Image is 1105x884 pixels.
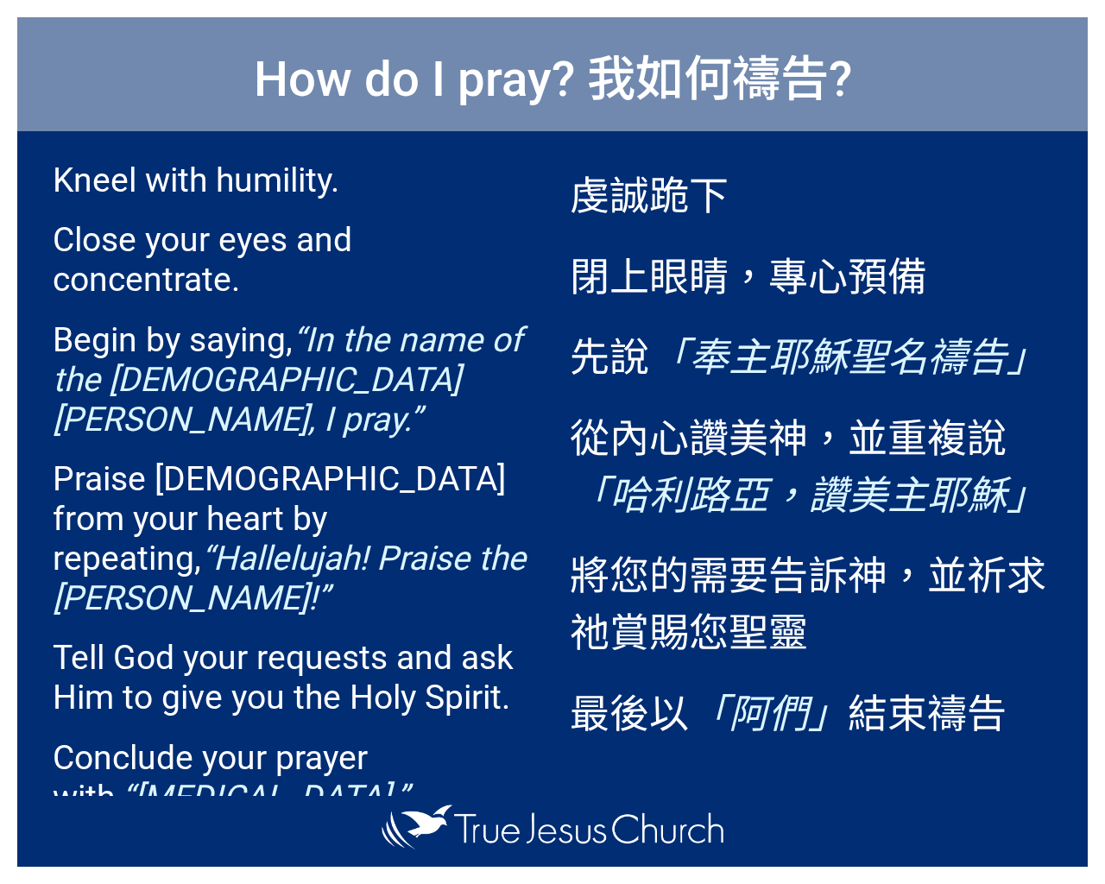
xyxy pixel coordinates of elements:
[649,334,1046,381] em: 「奉主耶穌聖名禱告」
[53,320,522,439] em: “In the name of the [DEMOGRAPHIC_DATA][PERSON_NAME], I pray.”
[570,472,1046,519] em: 「哈利路亞，讚美主耶穌」
[53,161,535,200] p: Kneel with humility.
[570,164,1052,221] p: 虔誠跪下
[570,544,1052,658] p: 將您的需要告訴神，並祈求祂賞賜您聖靈
[570,245,1052,302] p: 閉上眼睛，專心預備
[17,17,1088,131] h1: How do I pray? 我如何禱告?
[53,539,526,618] em: “Hallelujah! Praise the [PERSON_NAME]!”
[689,691,848,737] em: 「阿們」
[53,320,535,439] p: Begin by saying,
[570,407,1052,521] p: 從內心讚美神，並重複說
[53,738,535,818] p: Conclude your prayer with,
[570,682,1052,739] p: 最後以 結束禱告
[53,220,535,300] p: Close your eyes and concentrate.
[53,638,535,717] p: Tell God your requests and ask Him to give you the Holy Spirit.
[122,778,408,818] em: “[MEDICAL_DATA].”
[570,325,1052,382] p: 先說
[53,459,535,618] p: Praise [DEMOGRAPHIC_DATA] from your heart by repeating,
